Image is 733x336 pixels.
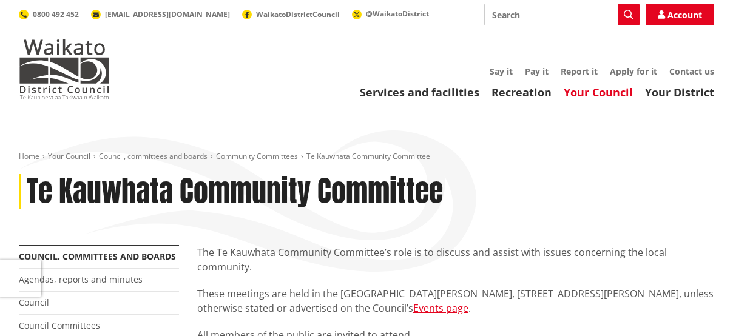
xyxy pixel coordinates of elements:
[352,8,429,19] a: @WaikatoDistrict
[490,66,513,77] a: Say it
[610,66,657,77] a: Apply for it
[19,152,714,162] nav: breadcrumb
[19,151,39,161] a: Home
[27,174,443,209] h1: Te Kauwhata Community Committee
[19,297,49,308] a: Council
[19,9,79,19] a: 0800 492 452
[105,9,230,19] span: [EMAIL_ADDRESS][DOMAIN_NAME]
[413,301,468,315] a: Events page
[525,66,549,77] a: Pay it
[564,85,633,99] a: Your Council
[360,85,479,99] a: Services and facilities
[645,85,714,99] a: Your District
[197,245,714,274] p: The Te Kauwhata Community Committee’s role is to discuss and assist with issues concerning the lo...
[19,320,100,331] a: Council Committees
[91,9,230,19] a: [EMAIL_ADDRESS][DOMAIN_NAME]
[33,9,79,19] span: 0800 492 452
[646,4,714,25] a: Account
[491,85,552,99] a: Recreation
[242,9,340,19] a: WaikatoDistrictCouncil
[306,151,430,161] span: Te Kauwhata Community Committee
[48,151,90,161] a: Your Council
[561,66,598,77] a: Report it
[197,286,714,315] p: These meetings are held in the [GEOGRAPHIC_DATA][PERSON_NAME], [STREET_ADDRESS][PERSON_NAME], unl...
[216,151,298,161] a: Community Committees
[19,39,110,99] img: Waikato District Council - Te Kaunihera aa Takiwaa o Waikato
[366,8,429,19] span: @WaikatoDistrict
[256,9,340,19] span: WaikatoDistrictCouncil
[669,66,714,77] a: Contact us
[484,4,640,25] input: Search input
[99,151,208,161] a: Council, committees and boards
[19,250,176,262] a: Council, committees and boards
[19,274,143,285] a: Agendas, reports and minutes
